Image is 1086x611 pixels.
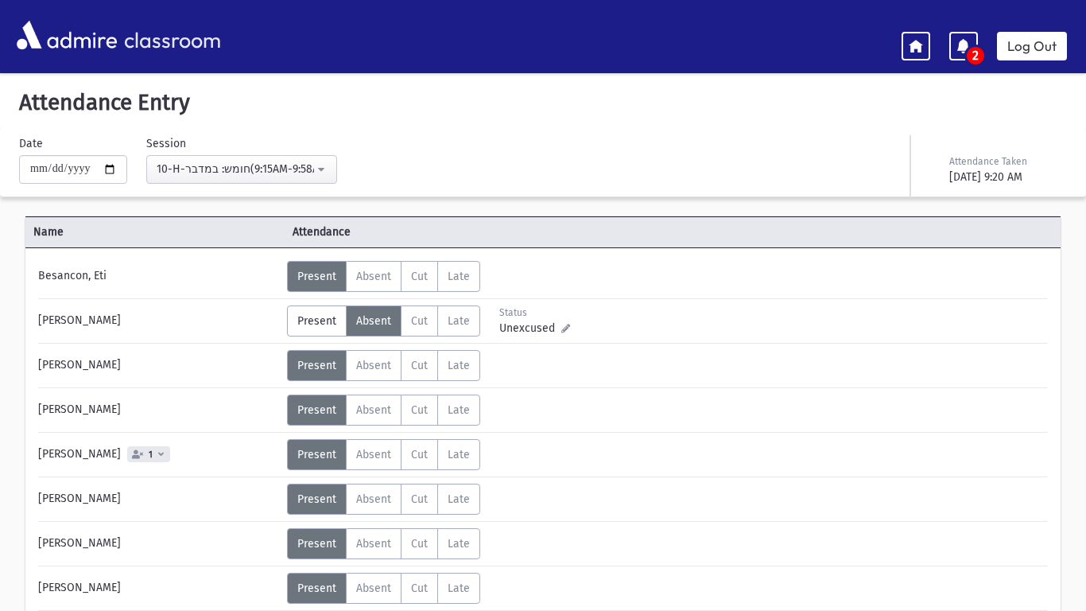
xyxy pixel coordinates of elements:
[997,32,1067,60] a: Log Out
[499,320,561,337] span: Unexcused
[356,359,391,372] span: Absent
[297,359,336,372] span: Present
[949,169,1064,185] div: [DATE] 9:20 AM
[287,350,480,381] div: AttTypes
[448,537,470,551] span: Late
[287,261,480,292] div: AttTypes
[356,270,391,283] span: Absent
[411,314,428,328] span: Cut
[121,14,221,56] span: classroom
[146,135,186,152] label: Session
[30,573,287,604] div: [PERSON_NAME]
[285,224,544,240] span: Attendance
[411,537,428,551] span: Cut
[448,270,470,283] span: Late
[13,89,1073,116] h5: Attendance Entry
[448,403,470,417] span: Late
[967,48,984,64] span: 2
[146,155,337,184] button: 10-H-חומש: במדבר(9:15AM-9:58AM)
[356,448,391,461] span: Absent
[411,492,428,506] span: Cut
[30,395,287,426] div: [PERSON_NAME]
[287,484,480,515] div: AttTypes
[19,135,43,152] label: Date
[448,314,470,328] span: Late
[297,270,336,283] span: Present
[145,449,156,460] span: 1
[499,305,570,320] div: Status
[356,537,391,551] span: Absent
[297,582,336,595] span: Present
[30,350,287,381] div: [PERSON_NAME]
[30,439,287,470] div: [PERSON_NAME]
[297,492,336,506] span: Present
[287,395,480,426] div: AttTypes
[30,484,287,515] div: [PERSON_NAME]
[297,403,336,417] span: Present
[13,17,121,53] img: AdmirePro
[356,314,391,328] span: Absent
[157,161,314,177] div: 10-H-חומש: במדבר(9:15AM-9:58AM)
[30,528,287,559] div: [PERSON_NAME]
[297,314,336,328] span: Present
[411,270,428,283] span: Cut
[356,492,391,506] span: Absent
[411,403,428,417] span: Cut
[30,261,287,292] div: Besancon, Eti
[287,573,480,604] div: AttTypes
[356,582,391,595] span: Absent
[448,359,470,372] span: Late
[25,224,285,240] span: Name
[287,528,480,559] div: AttTypes
[287,439,480,470] div: AttTypes
[287,305,480,337] div: AttTypes
[949,154,1064,169] div: Attendance Taken
[411,448,428,461] span: Cut
[297,537,336,551] span: Present
[30,305,287,337] div: [PERSON_NAME]
[448,492,470,506] span: Late
[297,448,336,461] span: Present
[448,448,470,461] span: Late
[356,403,391,417] span: Absent
[411,582,428,595] span: Cut
[411,359,428,372] span: Cut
